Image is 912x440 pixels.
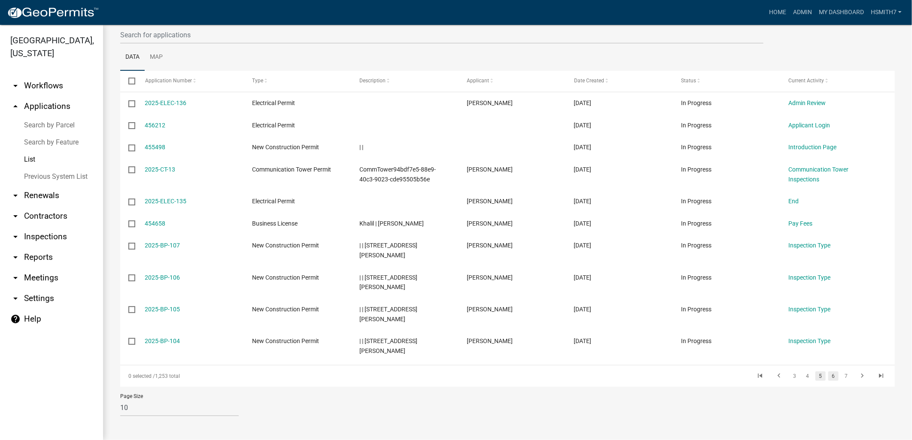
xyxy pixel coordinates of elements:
[10,232,21,242] i: arrow_drop_down
[120,44,145,71] a: Data
[145,198,187,205] a: 2025-ELEC-135
[681,306,712,313] span: In Progress
[252,122,295,129] span: Electrical Permit
[790,4,815,21] a: Admin
[145,99,187,106] a: 2025-ELEC-136
[766,4,790,21] a: Home
[841,371,851,381] a: 7
[681,122,712,129] span: In Progress
[359,338,417,354] span: | | 33 Martin Luther King Junior Drive
[459,71,566,91] datatable-header-cell: Applicant
[467,198,513,205] span: Gary D. Heath
[10,252,21,262] i: arrow_drop_down
[467,99,513,106] span: Scott Bishop
[145,44,168,71] a: Map
[120,365,427,387] div: 1,253 total
[467,338,513,344] span: Jason Humphries
[359,144,363,151] span: | |
[10,101,21,112] i: arrow_drop_up
[801,369,814,383] li: page 4
[681,338,712,344] span: In Progress
[574,198,592,205] span: 07/25/2025
[252,198,295,205] span: Electrical Permit
[574,220,592,227] span: 07/24/2025
[252,166,331,173] span: Communication Tower Permit
[788,99,826,106] a: Admin Review
[252,78,263,84] span: Type
[854,371,870,381] a: go to next page
[788,220,812,227] a: Pay Fees
[815,4,867,21] a: My Dashboard
[10,273,21,283] i: arrow_drop_down
[252,220,298,227] span: Business License
[244,71,351,91] datatable-header-cell: Type
[359,220,424,227] span: Khalil | Copeland, Clyde
[145,166,176,173] a: 2025-CT-13
[574,122,592,129] span: 07/29/2025
[681,78,696,84] span: Status
[252,274,319,281] span: New Construction Permit
[10,314,21,324] i: help
[359,166,436,183] span: CommTower94bdf7e5-88e9-40c3-9023-cde95505b56e
[252,144,319,151] span: New Construction Permit
[574,242,592,249] span: 07/24/2025
[681,274,712,281] span: In Progress
[10,211,21,221] i: arrow_drop_down
[788,274,830,281] a: Inspection Type
[574,144,592,151] span: 07/27/2025
[788,198,799,205] a: End
[145,338,180,344] a: 2025-BP-104
[788,122,830,129] a: Applicant Login
[145,78,192,84] span: Application Number
[252,99,295,106] span: Electrical Permit
[771,371,787,381] a: go to previous page
[145,122,166,129] a: 456212
[681,242,712,249] span: In Progress
[120,26,763,44] input: Search for applications
[574,99,592,106] span: 07/29/2025
[467,78,489,84] span: Applicant
[681,166,712,173] span: In Progress
[574,78,604,84] span: Date Created
[681,99,712,106] span: In Progress
[867,4,905,21] a: hsmith7
[574,338,592,344] span: 07/24/2025
[788,166,848,183] a: Communication Tower Inspections
[10,293,21,304] i: arrow_drop_down
[359,78,386,84] span: Description
[10,190,21,201] i: arrow_drop_down
[145,220,166,227] a: 454658
[873,371,889,381] a: go to last page
[803,371,813,381] a: 4
[145,144,166,151] a: 455498
[681,144,712,151] span: In Progress
[681,198,712,205] span: In Progress
[467,166,513,173] span: Jeannie Koehl
[681,220,712,227] span: In Progress
[788,306,830,313] a: Inspection Type
[815,371,826,381] a: 5
[10,81,21,91] i: arrow_drop_down
[788,242,830,249] a: Inspection Type
[252,306,319,313] span: New Construction Permit
[145,306,180,313] a: 2025-BP-105
[780,71,888,91] datatable-header-cell: Current Activity
[145,274,180,281] a: 2025-BP-106
[467,220,513,227] span: Clyde Copeland
[840,369,853,383] li: page 7
[128,373,155,379] span: 0 selected /
[788,369,801,383] li: page 3
[351,71,459,91] datatable-header-cell: Description
[790,371,800,381] a: 3
[145,242,180,249] a: 2025-BP-107
[359,274,417,291] span: | | 33 Martin Luther King Junior Drive
[467,242,513,249] span: Jason Humphries
[788,78,824,84] span: Current Activity
[673,71,780,91] datatable-header-cell: Status
[574,274,592,281] span: 07/24/2025
[252,338,319,344] span: New Construction Permit
[359,306,417,322] span: | | 33 Martin Luther King Junior Drive
[788,338,830,344] a: Inspection Type
[137,71,244,91] datatable-header-cell: Application Number
[752,371,768,381] a: go to first page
